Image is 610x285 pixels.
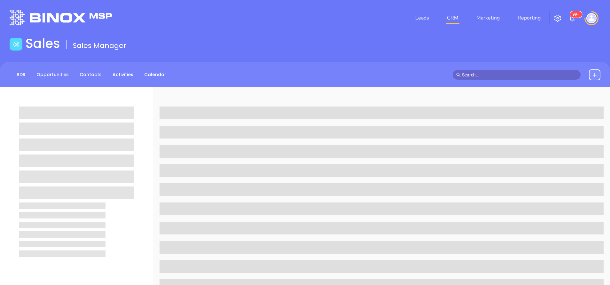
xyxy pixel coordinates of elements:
[444,12,461,24] a: CRM
[109,69,137,80] a: Activities
[554,14,561,22] img: iconSetting
[568,14,576,22] img: iconNotification
[76,69,106,80] a: Contacts
[73,41,126,51] span: Sales Manager
[413,12,432,24] a: Leads
[33,69,73,80] a: Opportunities
[26,36,60,51] h1: Sales
[456,73,461,77] span: search
[515,12,543,24] a: Reporting
[474,12,502,24] a: Marketing
[10,10,112,25] img: logo
[140,69,170,80] a: Calendar
[570,11,582,18] sup: 100
[586,13,597,23] img: user
[13,69,29,80] a: BDR
[462,71,577,78] input: Search…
